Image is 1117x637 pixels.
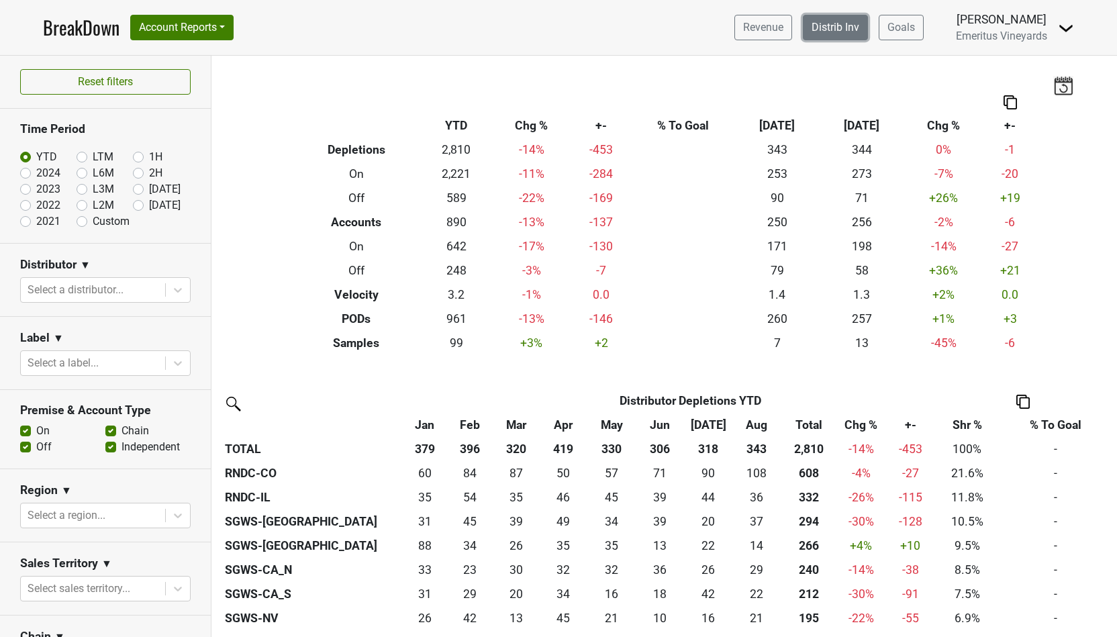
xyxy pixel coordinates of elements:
img: Dropdown Menu [1058,20,1074,36]
td: -14 % [492,138,571,162]
th: Apr: activate to sort column ascending [539,413,587,437]
td: +3 % [492,331,571,355]
td: +2 [571,331,632,355]
td: -13 % [492,307,571,331]
td: 71.25 [636,461,684,485]
td: - [1000,485,1112,509]
div: -128 [889,513,932,530]
td: 30.667 [404,509,446,534]
div: 608 [784,464,832,482]
td: 100% [935,437,1000,461]
div: 35 [591,537,633,554]
td: 0.0 [983,283,1037,307]
td: 26.333 [494,534,539,558]
td: 250 [735,210,820,234]
label: 1H [149,149,162,165]
th: [DATE] [735,113,820,138]
span: ▼ [53,330,64,346]
td: -130 [571,234,632,258]
td: +36 % [904,258,983,283]
td: -146 [571,307,632,331]
h3: Time Period [20,122,191,136]
th: 379 [404,437,446,461]
img: Copy to clipboard [1016,395,1030,409]
td: -1 [983,138,1037,162]
th: 306 [636,437,684,461]
div: 39 [639,513,681,530]
div: 34 [449,537,491,554]
td: 961 [421,307,492,331]
label: 2023 [36,181,60,197]
div: 34 [542,585,585,603]
div: 240 [784,561,832,579]
div: 84 [449,464,491,482]
th: RNDC-IL [222,485,404,509]
div: 39 [497,513,536,530]
td: 34 [539,582,587,606]
label: [DATE] [149,197,181,213]
h3: Sales Territory [20,556,98,571]
th: Off [292,186,421,210]
a: Goals [879,15,924,40]
td: 589 [421,186,492,210]
td: 16.083 [587,582,636,606]
div: 33 [407,561,442,579]
div: 36 [736,489,778,506]
th: Accounts [292,210,421,234]
div: 212 [784,585,832,603]
td: 22.917 [446,558,494,582]
label: L6M [93,165,114,181]
div: 16 [591,585,633,603]
div: 30 [497,561,536,579]
td: 42 [684,582,732,606]
td: - [1000,582,1112,606]
td: 20 [494,582,539,606]
td: 90.4 [684,461,732,485]
td: 198 [820,234,904,258]
td: -284 [571,162,632,186]
td: 13.501 [732,534,781,558]
a: Distrib Inv [803,15,868,40]
div: 29 [736,561,778,579]
td: +21 [983,258,1037,283]
div: 45 [449,513,491,530]
div: 22 [687,537,730,554]
td: 60.25 [404,461,446,485]
th: RNDC-CO [222,461,404,485]
div: 36 [639,561,681,579]
td: - [1000,461,1112,485]
td: 13.333 [494,606,539,630]
td: 25.75 [684,558,732,582]
th: 265.835 [781,534,836,558]
td: 107.5 [732,461,781,485]
td: - [1000,437,1112,461]
td: 33.834 [446,534,494,558]
label: L3M [93,181,114,197]
td: -45 % [904,331,983,355]
div: 26 [687,561,730,579]
th: +-: activate to sort column ascending [886,413,934,437]
img: filter [222,392,243,413]
th: Total: activate to sort column ascending [781,413,836,437]
td: 44 [684,485,732,509]
td: 90 [735,186,820,210]
td: -11 % [492,162,571,186]
th: 607.816 [781,461,836,485]
td: 28.5 [732,558,781,582]
th: Depletions [292,138,421,162]
td: -27 [983,234,1037,258]
td: -7 [571,258,632,283]
th: 194.834 [781,606,836,630]
td: 38.917 [494,509,539,534]
td: - [1000,509,1112,534]
div: 42 [687,585,730,603]
div: 22 [736,585,778,603]
td: 21.6% [935,461,1000,485]
td: +4 % [836,534,886,558]
span: -14% [848,442,874,456]
th: +- [983,113,1037,138]
td: 343 [735,138,820,162]
th: % To Goal [632,113,735,138]
td: 253 [735,162,820,186]
td: 2,810 [421,138,492,162]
